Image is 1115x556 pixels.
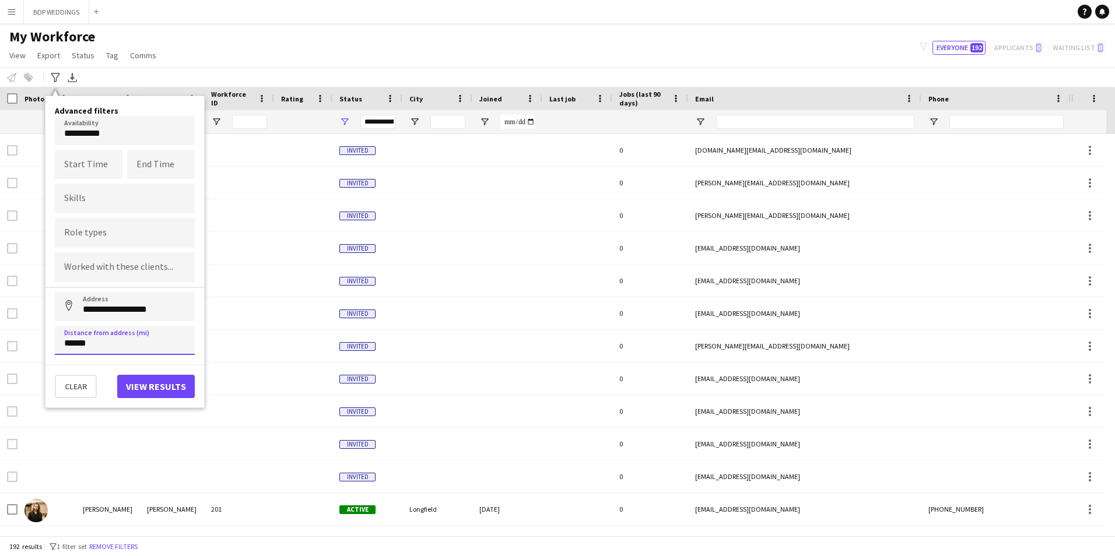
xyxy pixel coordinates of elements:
[64,193,185,203] input: Type to search skills...
[9,50,26,61] span: View
[7,308,17,319] input: Row Selection is disabled for this row (unchecked)
[612,297,688,329] div: 0
[612,199,688,231] div: 0
[7,374,17,384] input: Row Selection is disabled for this row (unchecked)
[970,43,983,52] span: 192
[64,262,185,273] input: Type to search clients...
[24,94,44,103] span: Photo
[612,493,688,525] div: 0
[409,94,423,103] span: City
[55,375,97,398] button: Clear
[612,232,688,264] div: 0
[339,440,376,449] span: Invited
[430,115,465,129] input: City Filter Input
[695,117,706,127] button: Open Filter Menu
[612,460,688,492] div: 0
[688,330,921,362] div: [PERSON_NAME][EMAIL_ADDRESS][DOMAIN_NAME]
[409,117,420,127] button: Open Filter Menu
[695,94,714,103] span: Email
[232,115,267,129] input: Workforce ID Filter Input
[117,375,195,398] button: View results
[140,493,204,525] div: [PERSON_NAME]
[612,363,688,395] div: 0
[472,493,542,525] div: [DATE]
[339,117,350,127] button: Open Filter Menu
[339,342,376,351] span: Invited
[7,341,17,351] input: Row Selection is disabled for this row (unchecked)
[281,94,303,103] span: Rating
[688,232,921,264] div: [EMAIL_ADDRESS][DOMAIN_NAME]
[9,28,95,45] span: My Workforce
[339,505,376,514] span: Active
[7,145,17,156] input: Row Selection is disabled for this row (unchecked)
[48,71,62,85] app-action-btn: Advanced filters
[67,48,99,63] a: Status
[65,71,79,85] app-action-btn: Export XLSX
[76,493,140,525] div: [PERSON_NAME]
[339,407,376,416] span: Invited
[7,471,17,482] input: Row Selection is disabled for this row (unchecked)
[688,134,921,166] div: [DOMAIN_NAME][EMAIL_ADDRESS][DOMAIN_NAME]
[87,540,140,553] button: Remove filters
[688,297,921,329] div: [EMAIL_ADDRESS][DOMAIN_NAME]
[688,199,921,231] div: [PERSON_NAME][EMAIL_ADDRESS][DOMAIN_NAME]
[932,41,986,55] button: Everyone192
[612,265,688,297] div: 0
[106,50,118,61] span: Tag
[339,375,376,383] span: Invited
[716,115,914,129] input: Email Filter Input
[101,48,123,63] a: Tag
[619,90,667,107] span: Jobs (last 90 days)
[612,167,688,199] div: 0
[612,134,688,166] div: 0
[402,493,472,525] div: Longfield
[921,493,1071,525] div: [PHONE_NUMBER]
[688,428,921,460] div: [EMAIL_ADDRESS][DOMAIN_NAME]
[7,178,17,188] input: Row Selection is disabled for this row (unchecked)
[7,439,17,449] input: Row Selection is disabled for this row (unchecked)
[612,428,688,460] div: 0
[7,406,17,417] input: Row Selection is disabled for this row (unchecked)
[688,363,921,395] div: [EMAIL_ADDRESS][DOMAIN_NAME]
[688,493,921,525] div: [EMAIL_ADDRESS][DOMAIN_NAME]
[928,94,949,103] span: Phone
[24,499,48,522] img: Adam Harvey
[72,50,94,61] span: Status
[83,94,118,103] span: First Name
[147,94,181,103] span: Last Name
[612,330,688,362] div: 0
[339,277,376,286] span: Invited
[339,94,362,103] span: Status
[7,210,17,221] input: Row Selection is disabled for this row (unchecked)
[549,94,576,103] span: Last job
[339,146,376,155] span: Invited
[33,48,65,63] a: Export
[339,473,376,481] span: Invited
[500,115,535,129] input: Joined Filter Input
[7,243,17,254] input: Row Selection is disabled for this row (unchecked)
[125,48,161,63] a: Comms
[37,50,60,61] span: Export
[204,493,274,525] div: 201
[211,90,253,107] span: Workforce ID
[479,117,490,127] button: Open Filter Menu
[55,105,195,116] h4: Advanced filters
[479,94,502,103] span: Joined
[24,1,89,23] button: BDP WEDDINGS
[928,117,939,127] button: Open Filter Menu
[7,276,17,286] input: Row Selection is disabled for this row (unchecked)
[688,265,921,297] div: [EMAIL_ADDRESS][DOMAIN_NAME]
[688,395,921,427] div: [EMAIL_ADDRESS][DOMAIN_NAME]
[130,50,156,61] span: Comms
[339,244,376,253] span: Invited
[688,460,921,492] div: [EMAIL_ADDRESS][DOMAIN_NAME]
[949,115,1064,129] input: Phone Filter Input
[339,179,376,188] span: Invited
[64,228,185,238] input: Type to search role types...
[688,167,921,199] div: [PERSON_NAME][EMAIL_ADDRESS][DOMAIN_NAME]
[5,48,30,63] a: View
[339,309,376,318] span: Invited
[612,395,688,427] div: 0
[211,117,222,127] button: Open Filter Menu
[57,542,87,551] span: 1 filter set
